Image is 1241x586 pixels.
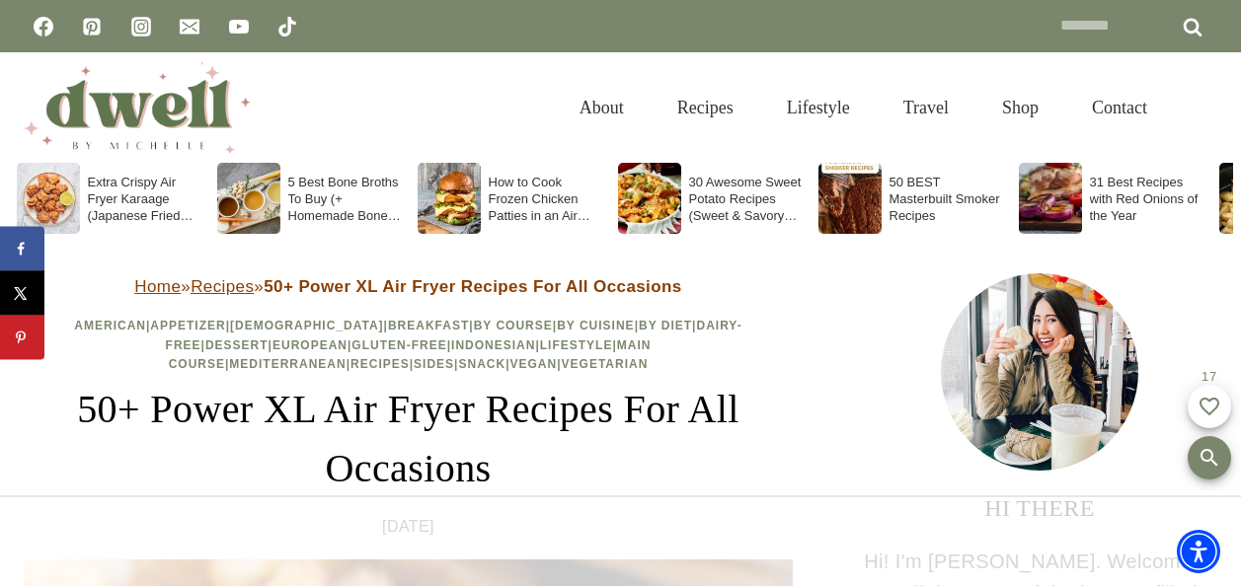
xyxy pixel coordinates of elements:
a: Breakfast [388,319,469,332]
a: Indonesian [451,338,535,352]
strong: 50+ Power XL Air Fryer Recipes For All Occasions [264,277,681,296]
a: Snack [458,357,505,371]
iframe: Advertisement [262,497,980,586]
a: Lifestyle [540,338,613,352]
a: Pinterest [72,7,112,46]
a: Instagram [121,7,161,46]
a: Recipes [191,277,254,296]
a: Recipes [350,357,410,371]
a: By Course [474,319,553,332]
a: Vegan [510,357,558,371]
span: » » [134,277,681,296]
a: About [553,76,651,140]
img: DWELL by michelle [24,62,251,153]
a: Travel [877,76,975,140]
span: | | | | | | | | | | | | | | | | | | | [74,319,741,370]
a: Dairy-Free [166,319,742,351]
a: Contact [1065,76,1174,140]
a: [DEMOGRAPHIC_DATA] [230,319,384,332]
a: Appetizer [150,319,225,332]
h3: HI THERE [862,490,1217,526]
a: Home [134,277,181,296]
a: By Cuisine [557,319,634,332]
a: Gluten-Free [351,338,446,352]
a: Email [170,7,209,46]
a: Shop [975,76,1065,140]
a: Vegetarian [562,357,649,371]
a: Main Course [169,338,652,371]
a: American [74,319,146,332]
a: TikTok [268,7,307,46]
h1: 50+ Power XL Air Fryer Recipes For All Occasions [24,380,793,498]
div: Accessibility Menu [1177,530,1220,573]
a: Mediterranean [229,357,346,371]
a: Recipes [651,76,760,140]
nav: Primary Navigation [553,76,1174,140]
a: YouTube [219,7,259,46]
a: Dessert [205,338,269,352]
a: Sides [414,357,454,371]
a: Facebook [24,7,63,46]
a: By Diet [639,319,692,332]
a: Lifestyle [760,76,877,140]
a: European [272,338,348,352]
